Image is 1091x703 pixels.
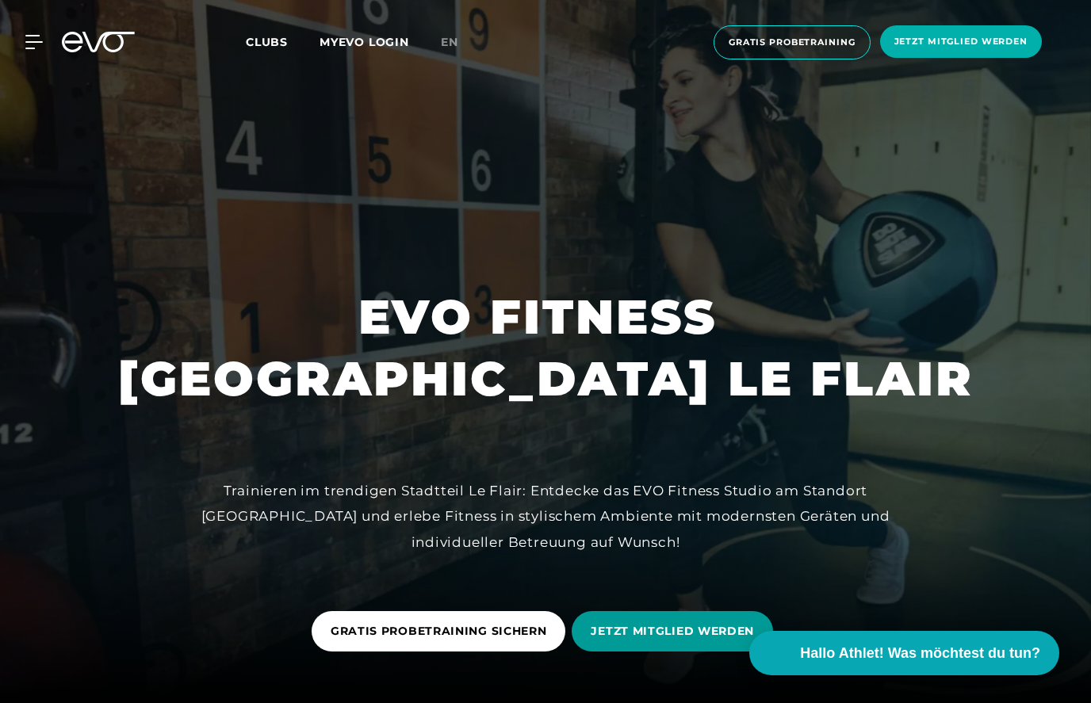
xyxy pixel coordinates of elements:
a: Gratis Probetraining [709,25,875,59]
span: Clubs [246,35,288,49]
a: Jetzt Mitglied werden [875,25,1047,59]
a: MYEVO LOGIN [320,35,409,49]
span: JETZT MITGLIED WERDEN [591,623,754,640]
span: en [441,35,458,49]
div: Trainieren im trendigen Stadtteil Le Flair: Entdecke das EVO Fitness Studio am Standort [GEOGRAPH... [189,478,902,555]
a: GRATIS PROBETRAINING SICHERN [312,599,572,663]
a: JETZT MITGLIED WERDEN [572,599,779,663]
span: GRATIS PROBETRAINING SICHERN [331,623,547,640]
a: Clubs [246,34,320,49]
span: Gratis Probetraining [729,36,856,49]
h1: EVO FITNESS [GEOGRAPHIC_DATA] LE FLAIR [118,286,974,410]
button: Hallo Athlet! Was möchtest du tun? [749,631,1059,675]
span: Jetzt Mitglied werden [894,35,1028,48]
span: Hallo Athlet! Was möchtest du tun? [800,643,1040,664]
a: en [441,33,477,52]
